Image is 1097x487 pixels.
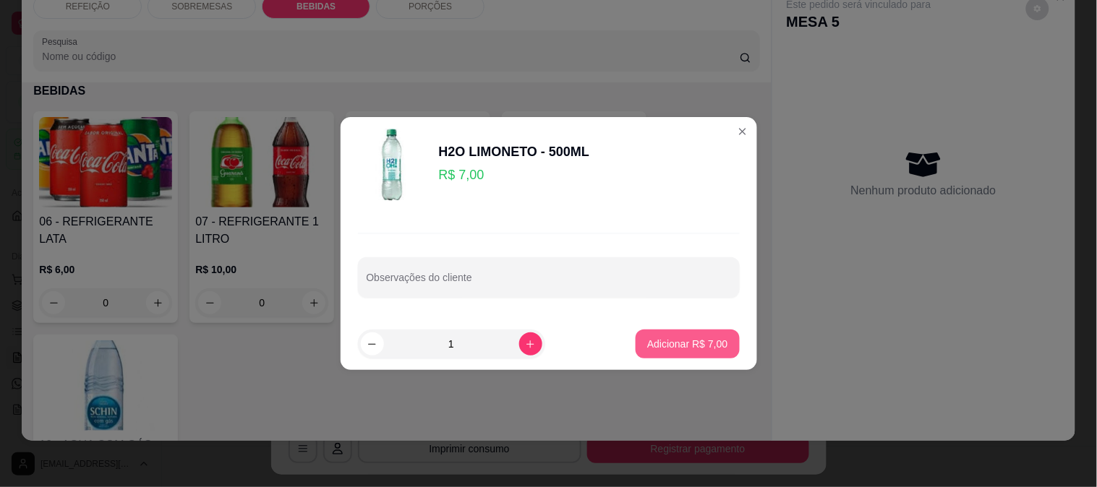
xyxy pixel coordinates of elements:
p: R$ 7,00 [439,165,590,185]
button: Adicionar R$ 7,00 [636,329,739,358]
p: Adicionar R$ 7,00 [647,337,727,351]
img: product-image [358,129,430,201]
div: H2O LIMONETO - 500ML [439,142,590,162]
button: decrease-product-quantity [361,332,384,355]
input: Observações do cliente [367,276,731,290]
button: Close [731,120,754,143]
button: increase-product-quantity [519,332,542,355]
